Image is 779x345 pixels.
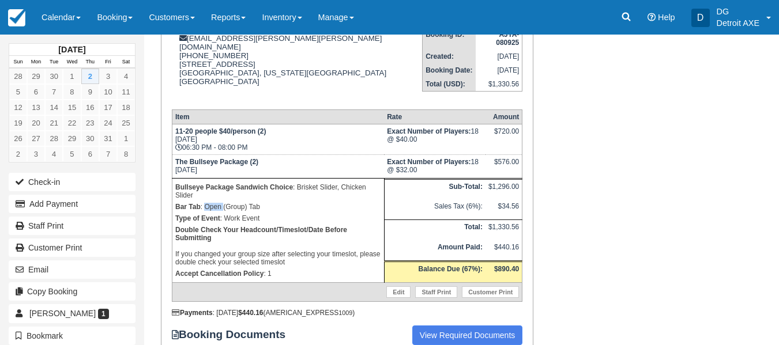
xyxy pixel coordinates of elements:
[175,213,381,224] p: : Work Event
[45,100,63,115] a: 14
[175,158,258,166] strong: The Bullseye Package (2)
[488,127,519,145] div: $720.00
[117,56,135,69] th: Sat
[175,203,201,211] strong: Bar Tab
[476,77,522,92] td: $1,330.56
[384,124,486,155] td: 18 @ $40.00
[496,31,519,47] strong: AJYA-080925
[415,286,457,298] a: Staff Print
[9,173,136,191] button: Check-in
[175,224,381,268] p: If you changed your group size after selecting your timeslot, please double check your selected t...
[27,146,45,162] a: 3
[462,286,519,298] a: Customer Print
[172,309,522,317] div: : [DATE] (AMERICAN_EXPRESS )
[486,199,522,219] td: $34.56
[717,6,759,17] p: DG
[175,127,266,135] strong: 11-20 people $40/person (2)
[99,100,117,115] a: 17
[99,146,117,162] a: 7
[384,110,486,124] th: Rate
[9,238,136,257] a: Customer Print
[486,220,522,240] td: $1,330.56
[423,77,476,92] th: Total (USD):
[175,183,293,191] strong: Bullseye Package Sandwich Choice
[175,201,381,213] p: : Open (Group) Tab
[486,240,522,261] td: $440.16
[81,146,99,162] a: 6
[27,100,45,115] a: 13
[81,56,99,69] th: Thu
[9,131,27,146] a: 26
[99,131,117,146] a: 31
[63,84,81,100] a: 8
[98,309,109,319] span: 1
[486,110,522,124] th: Amount
[384,199,486,219] td: Sales Tax (6%):
[387,127,471,135] strong: Exact Number of Players
[117,100,135,115] a: 18
[45,56,63,69] th: Tue
[63,131,81,146] a: 29
[117,146,135,162] a: 8
[423,50,476,63] th: Created:
[9,327,136,345] button: Bookmark
[476,50,522,63] td: [DATE]
[9,260,136,279] button: Email
[45,69,63,84] a: 30
[45,146,63,162] a: 4
[384,261,486,282] th: Balance Due (67%):
[172,124,384,155] td: [DATE] 06:30 PM - 08:00 PM
[717,17,759,29] p: Detroit AXE
[172,155,384,179] td: [DATE]
[9,304,136,323] a: [PERSON_NAME] 1
[175,268,381,279] p: : 1
[45,131,63,146] a: 28
[27,115,45,131] a: 20
[9,217,136,235] a: Staff Print
[175,226,347,242] b: Double Check Your Headcount/Timeslot/Date Before Submitting
[172,328,296,341] strong: Booking Documents
[488,158,519,175] div: $576.00
[423,63,476,77] th: Booking Date:
[338,309,352,316] small: 1009
[99,84,117,100] a: 10
[175,214,220,222] strong: Type of Event
[175,181,381,201] p: : Brisket Slider, Chicken Slider
[81,69,99,84] a: 2
[9,195,136,213] button: Add Payment
[387,158,471,166] strong: Exact Number of Players
[81,131,99,146] a: 30
[45,84,63,100] a: 7
[386,286,411,298] a: Edit
[172,110,384,124] th: Item
[9,84,27,100] a: 5
[384,220,486,240] th: Total:
[384,179,486,199] th: Sub-Total:
[423,27,476,50] th: Booking ID:
[9,115,27,131] a: 19
[45,115,63,131] a: 21
[117,115,135,131] a: 25
[99,56,117,69] th: Fri
[412,325,523,345] a: View Required Documents
[648,13,656,21] i: Help
[175,270,264,278] strong: Accept Cancellation Policy
[9,69,27,84] a: 28
[27,56,45,69] th: Mon
[9,146,27,162] a: 2
[99,69,117,84] a: 3
[8,9,25,26] img: checkfront-main-nav-mini-logo.png
[476,63,522,77] td: [DATE]
[9,100,27,115] a: 12
[99,115,117,131] a: 24
[81,100,99,115] a: 16
[63,146,81,162] a: 5
[486,179,522,199] td: $1,296.00
[691,9,710,27] div: D
[81,84,99,100] a: 9
[63,100,81,115] a: 15
[81,115,99,131] a: 23
[117,131,135,146] a: 1
[58,45,85,54] strong: [DATE]
[29,309,96,318] span: [PERSON_NAME]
